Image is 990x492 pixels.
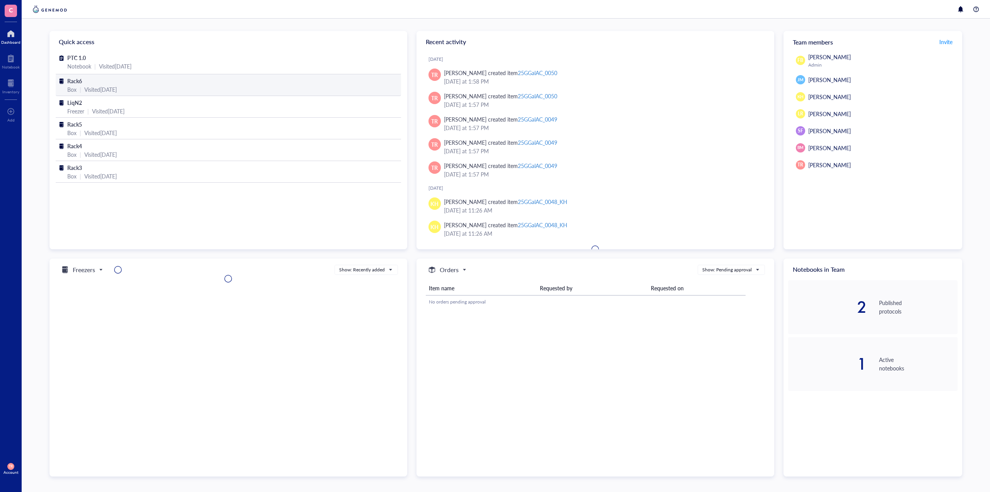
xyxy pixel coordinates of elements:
div: Visited [DATE] [84,85,117,94]
span: Rack4 [67,142,82,150]
div: 25GGalAC_0048_KH [518,198,567,206]
span: TR [431,163,438,172]
div: [PERSON_NAME] created item [444,92,557,100]
div: Published protocols [879,298,958,315]
div: [DATE] at 1:57 PM [444,100,762,109]
div: [DATE] [428,56,768,62]
span: [PERSON_NAME] [808,144,851,152]
div: [DATE] at 1:57 PM [444,123,762,132]
div: Visited [DATE] [92,107,125,115]
span: FB [797,57,803,64]
div: [PERSON_NAME] created item [444,161,557,170]
div: Inventory [2,89,19,94]
span: BM [797,145,804,151]
div: Team members [783,31,962,53]
div: Active notebooks [879,355,958,372]
a: Notebook [2,52,20,69]
img: genemod-logo [31,5,69,14]
div: Quick access [49,31,407,53]
div: Box [67,129,77,137]
div: Visited [DATE] [84,129,117,137]
a: TR[PERSON_NAME] created item25GGalAC_0050[DATE] at 1:57 PM [423,89,768,112]
span: KH [430,199,439,208]
th: Requested on [648,281,745,295]
span: JM [797,77,803,83]
span: KH [430,223,439,231]
div: Admin [808,62,954,68]
div: Visited [DATE] [84,150,117,159]
a: TR[PERSON_NAME] created item25GGalAC_0049[DATE] at 1:57 PM [423,158,768,182]
div: [DATE] at 11:26 AM [444,206,762,214]
div: | [87,107,89,115]
div: [DATE] at 1:57 PM [444,147,762,155]
div: Notebooks in Team [783,259,962,280]
a: KH[PERSON_NAME] created item25GGalAC_0048_KH[DATE] at 11:26 AM [423,218,768,241]
div: 2 [788,299,867,315]
div: | [94,62,96,70]
div: Show: Recently added [339,266,385,273]
span: TR [797,161,803,168]
span: Rack3 [67,164,82,171]
div: Box [67,172,77,180]
span: Rack6 [67,77,82,85]
div: 25GGalAC_0049 [518,162,557,170]
div: [PERSON_NAME] created item [444,115,557,123]
div: [DATE] [428,185,768,191]
div: Dashboard [1,40,20,45]
span: [PERSON_NAME] [808,161,851,169]
div: [PERSON_NAME] created item [444,138,557,147]
span: TR [9,465,13,468]
div: 1 [788,356,867,372]
div: Show: Pending approval [702,266,752,273]
span: [PERSON_NAME] [808,76,851,84]
span: SF [798,127,803,134]
span: LiqN2 [67,99,82,106]
div: Visited [DATE] [84,172,117,180]
div: 25GGalAC_0050 [518,92,557,100]
div: Box [67,85,77,94]
div: Notebook [67,62,91,70]
h5: Freezers [73,265,95,274]
span: [PERSON_NAME] [808,53,851,61]
span: C [9,5,13,15]
a: Dashboard [1,27,20,45]
div: [PERSON_NAME] created item [444,69,557,77]
a: Inventory [2,77,19,94]
div: 25GGalAC_0050 [518,69,557,77]
div: Add [7,118,15,122]
span: Rack5 [67,120,82,128]
div: | [80,129,81,137]
div: [DATE] at 1:57 PM [444,170,762,178]
a: KH[PERSON_NAME] created item25GGalAC_0048_KH[DATE] at 11:26 AM [423,194,768,218]
div: Recent activity [416,31,774,53]
div: [DATE] at 11:26 AM [444,229,762,238]
div: | [80,150,81,159]
span: TR [431,70,438,79]
div: No orders pending approval [429,298,742,305]
span: TR [431,140,438,149]
div: | [80,85,81,94]
a: TR[PERSON_NAME] created item25GGalAC_0049[DATE] at 1:57 PM [423,112,768,135]
div: [PERSON_NAME] created item [444,197,567,206]
div: Visited [DATE] [99,62,131,70]
div: Box [67,150,77,159]
th: Item name [426,281,537,295]
span: TR [431,117,438,125]
div: 25GGalAC_0049 [518,115,557,123]
div: Notebook [2,65,20,69]
span: PTC 1.0 [67,54,86,62]
div: Freezer [67,107,84,115]
a: TR[PERSON_NAME] created item25GGalAC_0050[DATE] at 1:58 PM [423,65,768,89]
span: KH [797,94,804,100]
div: [PERSON_NAME] created item [444,221,567,229]
button: Invite [939,36,953,48]
div: | [80,172,81,180]
span: LR [798,110,803,117]
th: Requested by [537,281,648,295]
div: 25GGalAC_0048_KH [518,221,567,229]
h5: Orders [440,265,459,274]
div: Account [3,470,19,475]
span: Invite [939,38,952,46]
div: 25GGalAC_0049 [518,139,557,146]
